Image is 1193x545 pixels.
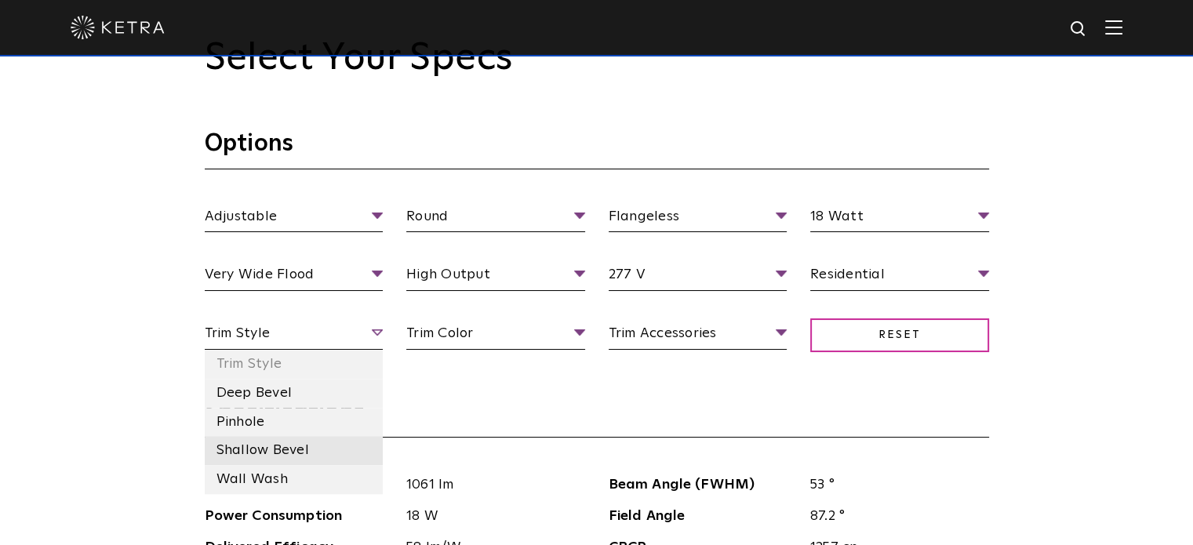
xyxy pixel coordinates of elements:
[205,263,384,291] span: Very Wide Flood
[406,322,585,350] span: Trim Color
[609,263,787,291] span: 277 V
[71,16,165,39] img: ketra-logo-2019-white
[810,318,989,352] span: Reset
[205,129,989,169] h3: Options
[810,205,989,233] span: 18 Watt
[798,505,989,528] span: 87.2 °
[205,408,384,437] li: Pinhole
[1069,20,1089,39] img: search icon
[395,505,585,528] span: 18 W
[609,322,787,350] span: Trim Accessories
[205,436,384,465] li: Shallow Bevel
[1105,20,1122,35] img: Hamburger%20Nav.svg
[205,505,395,528] span: Power Consumption
[205,322,384,350] span: Trim Style
[609,474,799,496] span: Beam Angle (FWHM)
[798,474,989,496] span: 53 °
[609,205,787,233] span: Flangeless
[205,205,384,233] span: Adjustable
[205,397,989,438] h3: Specifications
[810,263,989,291] span: Residential
[406,263,585,291] span: High Output
[395,474,585,496] span: 1061 lm
[205,36,989,82] h2: Select Your Specs
[205,350,384,379] li: Trim Style
[205,465,384,494] li: Wall Wash
[406,205,585,233] span: Round
[205,379,384,408] li: Deep Bevel
[609,505,799,528] span: Field Angle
